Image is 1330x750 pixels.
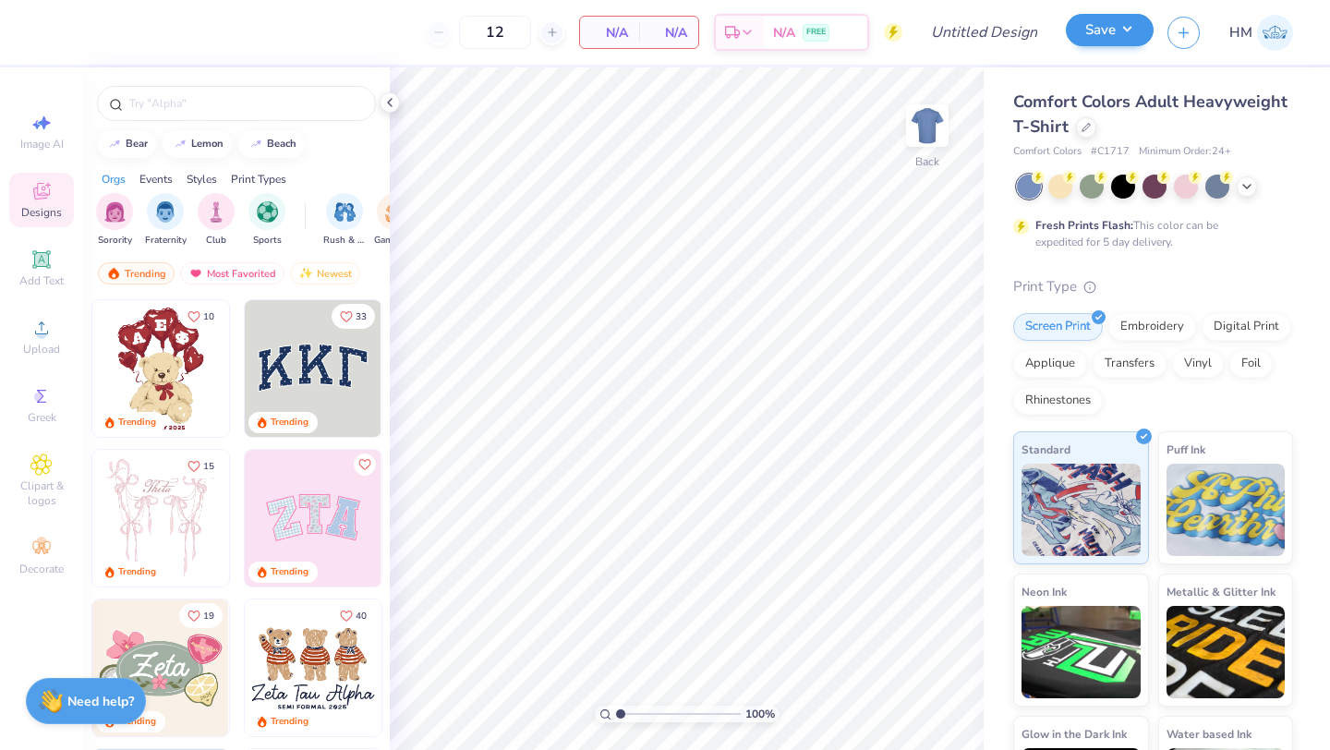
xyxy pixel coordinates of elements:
[1202,313,1291,341] div: Digital Print
[1172,350,1224,378] div: Vinyl
[228,450,365,587] img: d12a98c7-f0f7-4345-bf3a-b9f1b718b86e
[21,205,62,220] span: Designs
[1257,15,1293,51] img: Henry Maroney
[381,300,517,437] img: edfb13fc-0e43-44eb-bea2-bf7fc0dd67f9
[145,193,187,248] div: filter for Fraternity
[323,234,366,248] span: Rush & Bid
[385,201,406,223] img: Game Day Image
[23,342,60,357] span: Upload
[231,171,286,187] div: Print Types
[203,611,214,621] span: 19
[773,23,795,42] span: N/A
[591,23,628,42] span: N/A
[332,603,375,628] button: Like
[104,201,126,223] img: Sorority Image
[1139,144,1231,160] span: Minimum Order: 24 +
[127,94,364,113] input: Try "Alpha"
[145,193,187,248] button: filter button
[19,273,64,288] span: Add Text
[1035,217,1263,250] div: This color can be expedited for 5 day delivery.
[1013,144,1082,160] span: Comfort Colors
[271,565,308,579] div: Trending
[271,416,308,429] div: Trending
[188,267,203,280] img: most_fav.gif
[374,193,417,248] div: filter for Game Day
[1013,276,1293,297] div: Print Type
[198,193,235,248] button: filter button
[1229,15,1293,51] a: HM
[180,262,284,284] div: Most Favorited
[228,599,365,736] img: d6d5c6c6-9b9a-4053-be8a-bdf4bacb006d
[1229,350,1273,378] div: Foil
[96,193,133,248] button: filter button
[381,450,517,587] img: 5ee11766-d822-42f5-ad4e-763472bf8dcf
[206,234,226,248] span: Club
[92,300,229,437] img: 587403a7-0594-4a7f-b2bd-0ca67a3ff8dd
[1091,144,1130,160] span: # C1717
[334,201,356,223] img: Rush & Bid Image
[257,201,278,223] img: Sports Image
[1229,22,1252,43] span: HM
[1167,606,1286,698] img: Metallic & Glitter Ink
[332,304,375,329] button: Like
[1022,606,1141,698] img: Neon Ink
[1167,464,1286,556] img: Puff Ink
[245,599,381,736] img: a3be6b59-b000-4a72-aad0-0c575b892a6b
[245,450,381,587] img: 9980f5e8-e6a1-4b4a-8839-2b0e9349023c
[271,715,308,729] div: Trending
[187,171,217,187] div: Styles
[118,565,156,579] div: Trending
[356,611,367,621] span: 40
[253,234,282,248] span: Sports
[203,462,214,471] span: 15
[96,193,133,248] div: filter for Sorority
[67,693,134,710] strong: Need help?
[745,706,775,722] span: 100 %
[179,603,223,628] button: Like
[374,234,417,248] span: Game Day
[381,599,517,736] img: d12c9beb-9502-45c7-ae94-40b97fdd6040
[1066,14,1154,46] button: Save
[1093,350,1167,378] div: Transfers
[139,171,173,187] div: Events
[1022,464,1141,556] img: Standard
[126,139,148,149] div: bear
[459,16,531,49] input: – –
[290,262,360,284] div: Newest
[92,450,229,587] img: 83dda5b0-2158-48ca-832c-f6b4ef4c4536
[1022,724,1127,744] span: Glow in the Dark Ink
[179,304,223,329] button: Like
[298,267,313,280] img: Newest.gif
[1167,582,1276,601] span: Metallic & Glitter Ink
[1167,724,1251,744] span: Water based Ink
[198,193,235,248] div: filter for Club
[650,23,687,42] span: N/A
[206,201,226,223] img: Club Image
[228,300,365,437] img: e74243e0-e378-47aa-a400-bc6bcb25063a
[238,130,305,158] button: beach
[1035,218,1133,233] strong: Fresh Prints Flash:
[915,153,939,170] div: Back
[248,193,285,248] div: filter for Sports
[145,234,187,248] span: Fraternity
[97,130,156,158] button: bear
[155,201,175,223] img: Fraternity Image
[98,262,175,284] div: Trending
[191,139,224,149] div: lemon
[1108,313,1196,341] div: Embroidery
[173,139,187,150] img: trend_line.gif
[1167,440,1205,459] span: Puff Ink
[179,454,223,478] button: Like
[1013,350,1087,378] div: Applique
[806,26,826,39] span: FREE
[916,14,1052,51] input: Untitled Design
[323,193,366,248] button: filter button
[163,130,232,158] button: lemon
[102,171,126,187] div: Orgs
[1013,387,1103,415] div: Rhinestones
[354,454,376,476] button: Like
[1022,582,1067,601] span: Neon Ink
[248,193,285,248] button: filter button
[1013,91,1288,138] span: Comfort Colors Adult Heavyweight T-Shirt
[203,312,214,321] span: 10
